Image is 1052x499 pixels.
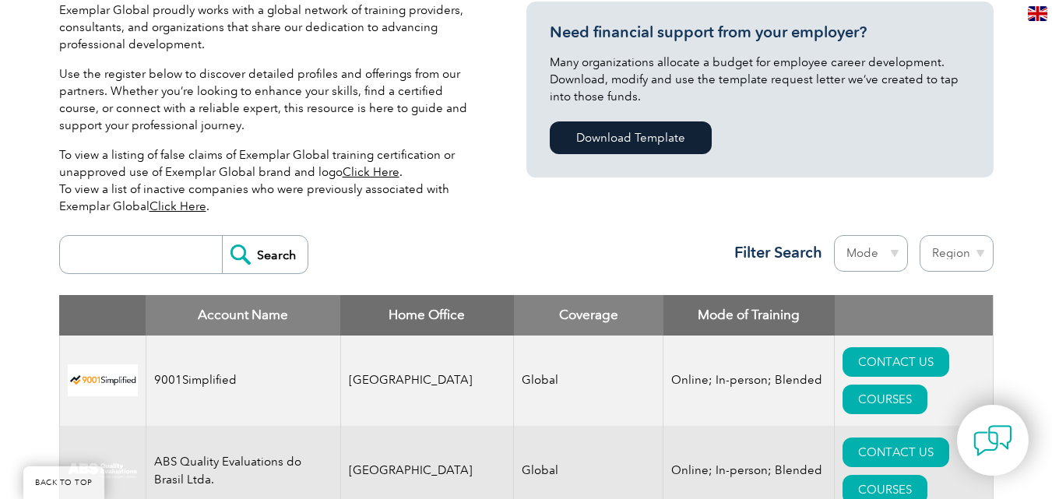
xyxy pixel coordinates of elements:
td: [GEOGRAPHIC_DATA] [340,336,514,426]
h3: Filter Search [725,243,822,262]
p: To view a listing of false claims of Exemplar Global training certification or unapproved use of ... [59,146,480,215]
th: Account Name: activate to sort column descending [146,295,340,336]
th: Home Office: activate to sort column ascending [340,295,514,336]
img: c92924ac-d9bc-ea11-a814-000d3a79823d-logo.jpg [68,462,138,480]
th: Coverage: activate to sort column ascending [514,295,663,336]
a: Click Here [150,199,206,213]
td: Global [514,336,663,426]
h3: Need financial support from your employer? [550,23,970,42]
td: 9001Simplified [146,336,340,426]
p: Use the register below to discover detailed profiles and offerings from our partners. Whether you... [59,65,480,134]
p: Many organizations allocate a budget for employee career development. Download, modify and use th... [550,54,970,105]
th: : activate to sort column ascending [835,295,993,336]
a: CONTACT US [843,347,949,377]
img: contact-chat.png [973,421,1012,460]
img: 37c9c059-616f-eb11-a812-002248153038-logo.png [68,364,138,396]
a: Download Template [550,121,712,154]
img: en [1028,6,1047,21]
a: CONTACT US [843,438,949,467]
a: Click Here [343,165,399,179]
a: COURSES [843,385,927,414]
td: Online; In-person; Blended [663,336,835,426]
a: BACK TO TOP [23,466,104,499]
input: Search [222,236,308,273]
th: Mode of Training: activate to sort column ascending [663,295,835,336]
p: Exemplar Global proudly works with a global network of training providers, consultants, and organ... [59,2,480,53]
